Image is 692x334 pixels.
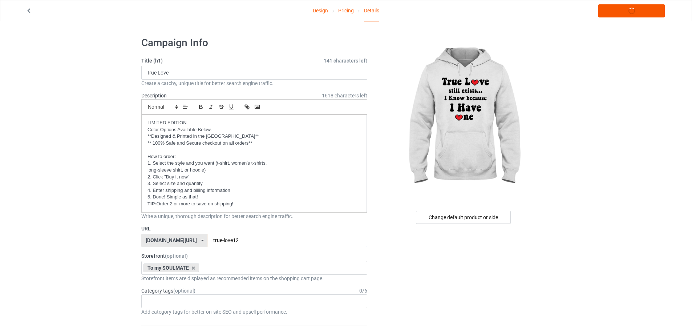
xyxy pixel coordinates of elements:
div: Details [364,0,379,21]
p: 5. Done! Simple as that! [147,194,361,201]
div: [DOMAIN_NAME][URL] [146,238,197,243]
label: Description [141,93,167,98]
div: 0 / 6 [359,287,367,294]
p: **Designed & Printed in the [GEOGRAPHIC_DATA]** [147,133,361,140]
label: Storefront [141,252,367,259]
span: (optional) [165,253,188,259]
p: 3. Select size and quantity [147,180,361,187]
p: 2. Click "Buy it now" [147,174,361,181]
span: 1618 characters left [322,92,367,99]
label: Category tags [141,287,195,294]
div: Write a unique, thorough description for better search engine traffic. [141,213,367,220]
span: 141 characters left [324,57,367,64]
h1: Campaign Info [141,36,367,49]
span: (optional) [173,288,195,294]
div: To my SOULMATE [143,263,199,272]
p: ** 100% Safe and Secure checkout on all orders** [147,140,361,147]
a: Design [313,0,328,21]
p: Order 2 or more to save on shipping! [147,201,361,208]
p: 1. Select the style and you want (t-shirt, women's t-shirts, [147,160,361,167]
div: Add category tags for better on-site SEO and upsell performance. [141,308,367,315]
div: Create a catchy, unique title for better search engine traffic. [141,80,367,87]
p: How to order: [147,153,361,160]
u: TIP: [147,201,157,206]
p: long-sleeve shirt, or hoodie) [147,167,361,174]
label: URL [141,225,367,232]
p: Color Options Available Below. [147,126,361,133]
p: LIMITED EDITION [147,120,361,126]
p: 4. Enter shipping and billing information [147,187,361,194]
div: Change default product or side [416,211,511,224]
div: Storefront items are displayed as recommended items on the shopping cart page. [141,275,367,282]
a: Launch campaign [598,4,665,17]
a: Pricing [338,0,354,21]
label: Title (h1) [141,57,367,64]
